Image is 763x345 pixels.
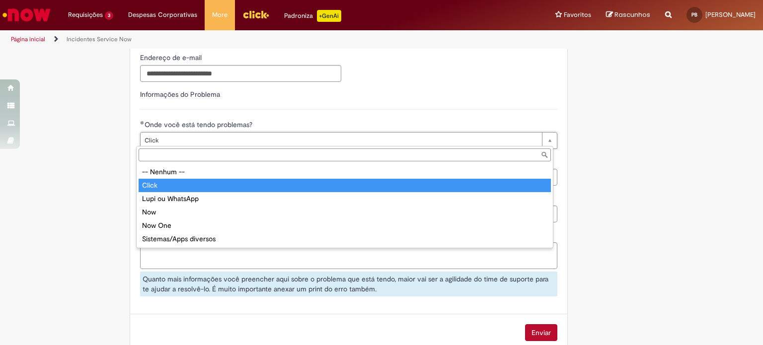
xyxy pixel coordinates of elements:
div: Lupi ou WhatsApp [139,192,551,206]
ul: Onde você está tendo problemas? [137,163,553,248]
div: Now [139,206,551,219]
div: Sistemas/Apps diversos [139,232,551,246]
div: -- Nenhum -- [139,165,551,179]
div: Click [139,179,551,192]
div: Now One [139,219,551,232]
